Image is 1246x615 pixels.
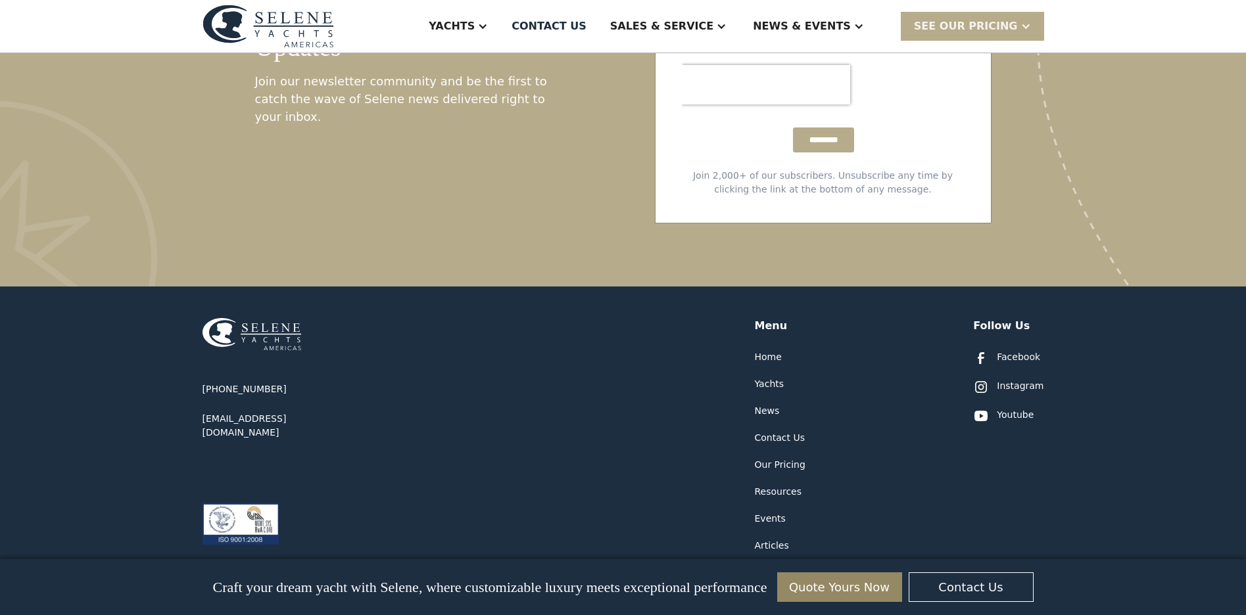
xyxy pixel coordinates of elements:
div: SEE Our Pricing [914,18,1018,34]
p: Craft your dream yacht with Selene, where customizable luxury meets exceptional performance [212,579,767,596]
div: Facebook [997,350,1040,364]
div: Join our newsletter community and be the first to catch the wave of Selene news delivered right t... [255,72,550,125]
a: [PHONE_NUMBER] [203,382,287,396]
a: Home [755,350,782,364]
div: News & EVENTS [753,18,851,34]
a: Articles [755,539,789,553]
div: Contact US [512,18,587,34]
div: Follow Us [973,318,1030,334]
img: logo [203,5,334,47]
div: SEE Our Pricing [901,12,1044,40]
div: Join 2,000+ of our subscribers. Unsubscribe any time by clicking the link at the bottom of any me... [682,169,965,196]
img: ISO 9001:2008 certification logos for ABS Quality Evaluations and RvA Management Systems. [203,503,279,545]
div: Sales & Service [610,18,713,34]
a: Our Pricing [755,458,805,472]
a: Facebook [973,350,1040,366]
a: Events [755,512,786,526]
div: Instagram [997,379,1043,393]
div: Menu [755,318,788,334]
a: Resources [755,485,802,499]
a: Quote Yours Now [777,572,902,602]
div: Yachts [429,18,475,34]
a: Contact Us [909,572,1034,602]
a: Yachts [755,377,784,391]
div: Youtube [997,408,1034,422]
a: Youtube [973,408,1034,424]
a: Instagram [973,379,1043,395]
a: Contact Us [755,431,805,445]
a: News [755,404,780,418]
a: [EMAIL_ADDRESS][DOMAIN_NAME] [203,412,360,440]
